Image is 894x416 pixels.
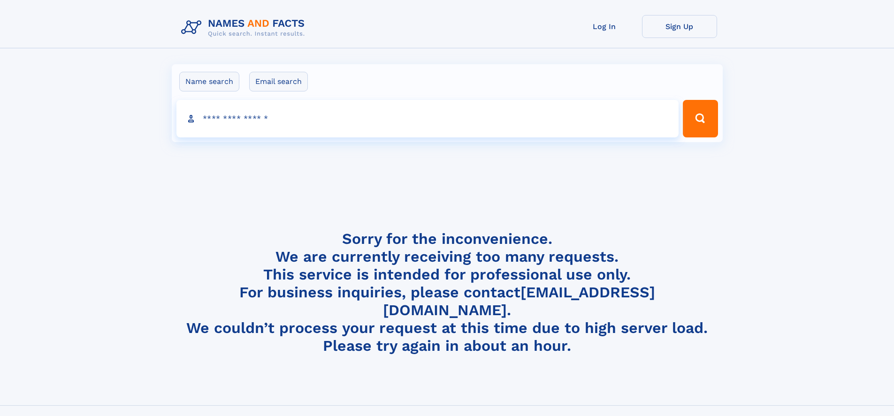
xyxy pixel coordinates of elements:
[179,72,239,91] label: Name search
[383,283,655,319] a: [EMAIL_ADDRESS][DOMAIN_NAME]
[249,72,308,91] label: Email search
[176,100,679,137] input: search input
[683,100,718,137] button: Search Button
[177,15,313,40] img: Logo Names and Facts
[177,230,717,355] h4: Sorry for the inconvenience. We are currently receiving too many requests. This service is intend...
[567,15,642,38] a: Log In
[642,15,717,38] a: Sign Up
